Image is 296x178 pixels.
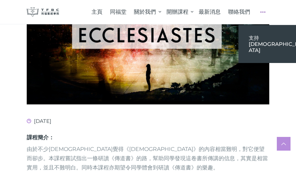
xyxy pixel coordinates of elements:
span: 最新消息 [199,9,221,15]
h6: 課程簡介： [27,134,269,141]
a: 開辦課程 [162,3,195,21]
a: 最新消息 [195,3,224,21]
span: 關於我們 [134,9,156,15]
a: 關於我們 [130,3,162,21]
span: 主頁 [91,9,102,15]
span: 聯絡我們 [228,9,250,15]
a: 聯絡我們 [224,3,254,21]
span: [DATE] [27,118,51,124]
a: 主頁 [87,3,106,21]
span: 開辦課程 [166,9,188,15]
img: 同福聖經學院 TFBC [27,7,59,17]
p: 由於不少[DEMOGRAPHIC_DATA]覺得《[DEMOGRAPHIC_DATA]》的內容相當難明，對它便望而卻步。本課程嘗試指出一條研讀《傳道書》的路，幫助同學發現這卷書所傳講的信息，其實... [27,144,269,173]
span: 同福堂 [110,9,126,15]
a: 同福堂 [106,3,130,21]
a: Scroll to top [277,137,291,151]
